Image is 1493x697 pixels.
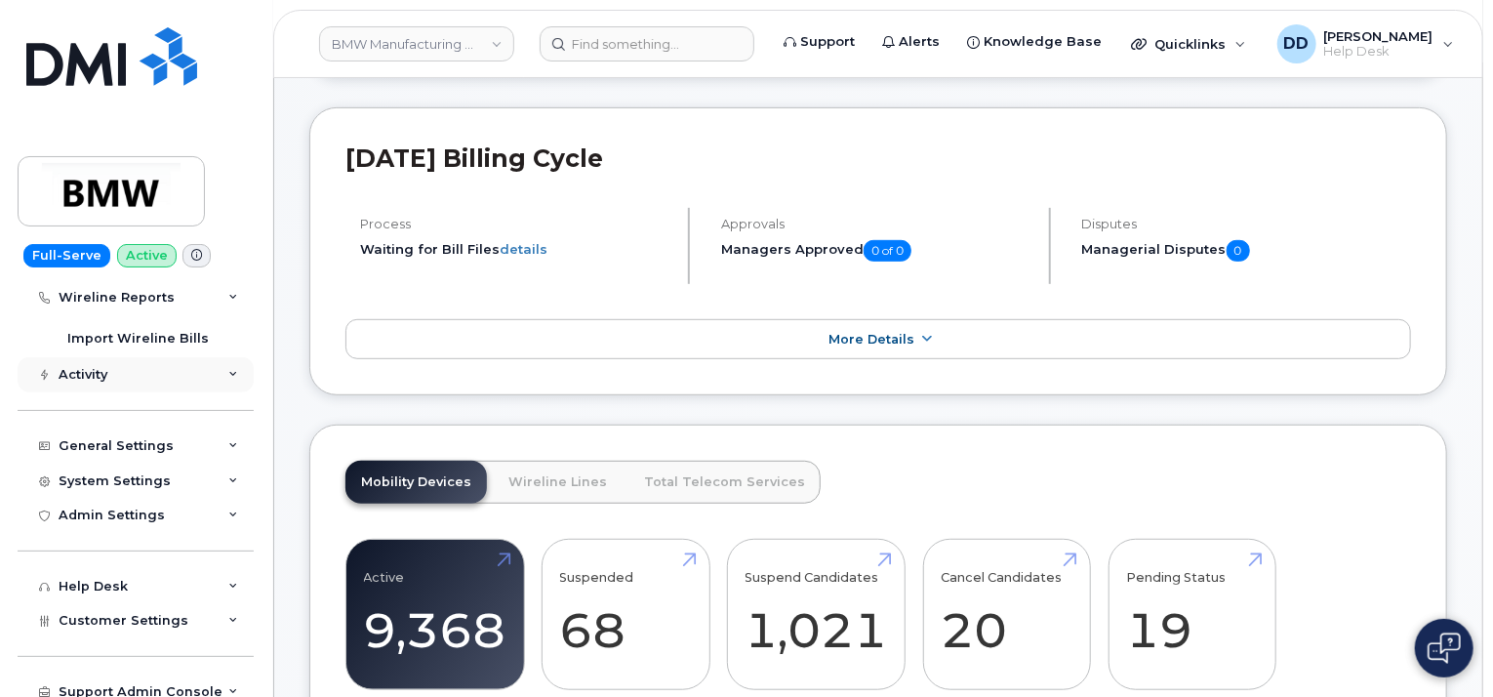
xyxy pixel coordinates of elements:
[1227,240,1250,262] span: 0
[1117,24,1260,63] div: Quicklinks
[1126,551,1258,679] a: Pending Status 19
[953,22,1115,61] a: Knowledge Base
[1284,32,1310,56] span: DD
[345,461,487,504] a: Mobility Devices
[500,241,547,257] a: details
[628,461,821,504] a: Total Telecom Services
[864,240,911,262] span: 0 of 0
[560,551,692,679] a: Suspended 68
[1154,36,1226,52] span: Quicklinks
[1082,240,1411,262] h5: Managerial Disputes
[319,26,514,61] a: BMW Manufacturing Co LLC
[1264,24,1468,63] div: David Davis
[746,551,888,679] a: Suspend Candidates 1,021
[360,240,671,259] li: Waiting for Bill Files
[1428,633,1461,664] img: Open chat
[899,32,940,52] span: Alerts
[984,32,1102,52] span: Knowledge Base
[828,332,914,347] span: More Details
[800,32,855,52] span: Support
[868,22,953,61] a: Alerts
[770,22,868,61] a: Support
[364,551,506,679] a: Active 9,368
[941,551,1072,679] a: Cancel Candidates 20
[540,26,754,61] input: Find something...
[360,217,671,231] h4: Process
[345,143,1411,173] h2: [DATE] Billing Cycle
[493,461,623,504] a: Wireline Lines
[1324,28,1433,44] span: [PERSON_NAME]
[721,240,1032,262] h5: Managers Approved
[1082,217,1411,231] h4: Disputes
[1324,44,1433,60] span: Help Desk
[721,217,1032,231] h4: Approvals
